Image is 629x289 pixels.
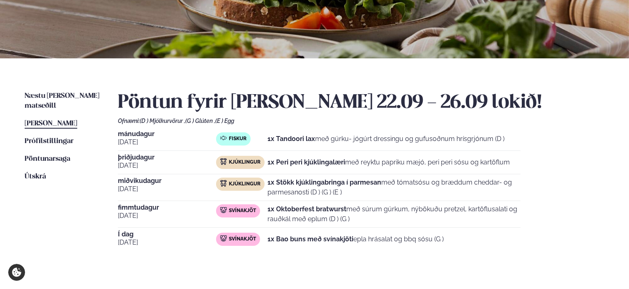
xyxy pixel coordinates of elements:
img: chicken.svg [220,158,227,165]
strong: 1x Bao buns með svínakjöti [267,235,353,243]
a: Næstu [PERSON_NAME] matseðill [25,91,101,111]
img: chicken.svg [220,180,227,187]
strong: 1x Stökk kjúklingabringa í parmesan [267,178,381,186]
span: Næstu [PERSON_NAME] matseðill [25,92,99,109]
span: Pöntunarsaga [25,155,70,162]
span: [DATE] [118,238,216,247]
p: með súrum gúrkum, nýbökuðu pretzel, kartöflusalati og rauðkál með eplum (D ) (G ) [267,204,521,224]
span: Prófílstillingar [25,138,74,145]
p: með tómatsósu og bræddum cheddar- og parmesanosti (D ) (G ) (E ) [267,178,521,197]
img: pork.svg [220,235,227,242]
strong: 1x Oktoberfest bratwurst [267,205,346,213]
a: Cookie settings [8,264,25,281]
span: þriðjudagur [118,154,216,161]
span: (E ) Egg [215,118,234,124]
div: Ofnæmi: [118,118,604,124]
h2: Pöntun fyrir [PERSON_NAME] 22.09 - 26.09 lokið! [118,91,604,114]
span: [DATE] [118,161,216,171]
span: Kjúklingur [229,181,260,187]
span: Svínakjöt [229,236,256,243]
span: (G ) Glúten , [185,118,215,124]
p: epla hrásalat og bbq sósu (G ) [267,234,444,244]
span: Svínakjöt [229,208,256,214]
a: [PERSON_NAME] [25,119,77,129]
a: Útskrá [25,172,46,182]
p: með reyktu papriku mæjó, peri peri sósu og kartöflum [267,157,510,167]
span: (D ) Mjólkurvörur , [140,118,185,124]
span: mánudagur [118,131,216,137]
span: Fiskur [229,136,247,142]
img: fish.svg [220,135,227,141]
a: Pöntunarsaga [25,154,70,164]
a: Prófílstillingar [25,136,74,146]
span: Kjúklingur [229,159,260,166]
span: Útskrá [25,173,46,180]
strong: 1x Tandoori lax [267,135,315,143]
span: [DATE] [118,211,216,221]
span: [DATE] [118,137,216,147]
span: Í dag [118,231,216,238]
strong: 1x Peri peri kjúklingalæri [267,158,345,166]
span: miðvikudagur [118,178,216,184]
img: pork.svg [220,207,227,213]
span: [PERSON_NAME] [25,120,77,127]
p: með gúrku- jógúrt dressingu og gufusoðnum hrísgrjónum (D ) [267,134,505,144]
span: fimmtudagur [118,204,216,211]
span: [DATE] [118,184,216,194]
